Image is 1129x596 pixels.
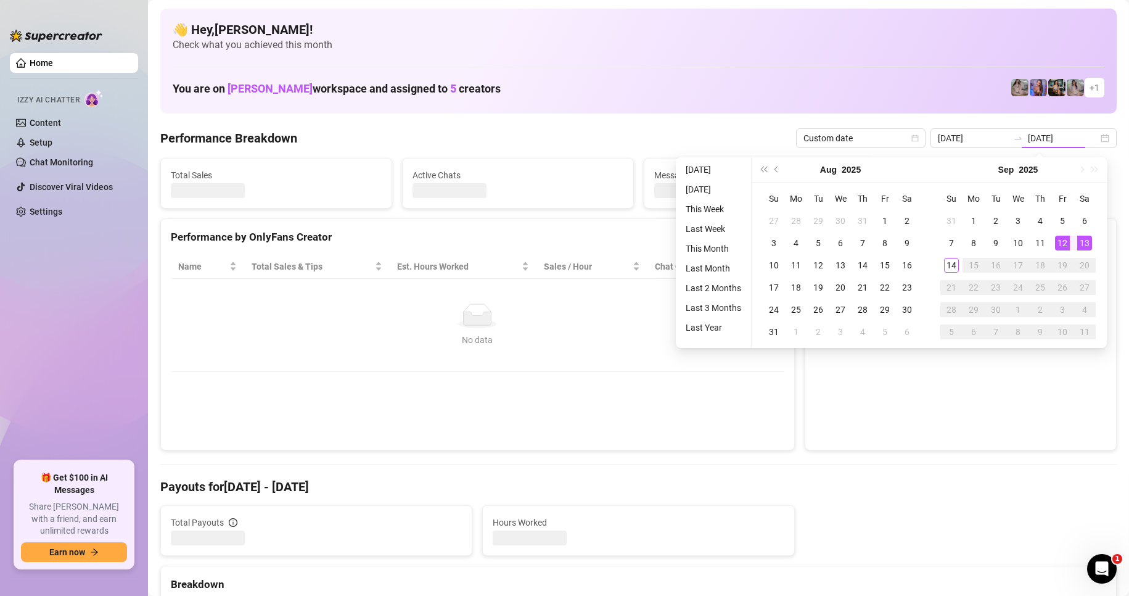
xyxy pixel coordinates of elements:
span: info-circle [229,518,237,527]
span: Chat Conversion [655,260,766,273]
h4: 👋 Hey, [PERSON_NAME] ! [173,21,1104,38]
span: 1 [1112,554,1122,564]
img: Ava [1048,79,1065,96]
a: Setup [30,138,52,147]
span: + 1 [1090,81,1099,94]
span: Hours Worked [493,516,784,529]
span: Name [178,260,227,273]
th: Sales / Hour [536,255,647,279]
button: Earn nowarrow-right [21,542,127,562]
input: End date [1028,131,1098,145]
img: AI Chatter [84,89,104,107]
div: Est. Hours Worked [397,260,519,273]
a: Settings [30,207,62,217]
span: swap-right [1013,133,1023,143]
a: Home [30,58,53,68]
h1: You are on workspace and assigned to creators [173,82,501,96]
img: Ava [1030,79,1047,96]
span: Active Chats [413,168,623,182]
span: Share [PERSON_NAME] with a friend, and earn unlimited rewards [21,501,127,537]
span: [PERSON_NAME] [228,82,313,95]
span: Total Sales & Tips [252,260,372,273]
th: Name [171,255,244,279]
h4: Performance Breakdown [160,130,297,147]
div: No data [183,333,772,347]
img: Daisy [1067,79,1084,96]
img: Daisy [1011,79,1028,96]
img: logo-BBDzfeDw.svg [10,30,102,42]
span: 🎁 Get $100 in AI Messages [21,472,127,496]
span: Earn now [49,547,85,557]
a: Discover Viral Videos [30,182,113,192]
span: Check what you achieved this month [173,38,1104,52]
div: Breakdown [171,576,1106,593]
a: Chat Monitoring [30,157,93,167]
h4: Payouts for [DATE] - [DATE] [160,478,1117,495]
span: arrow-right [90,548,99,557]
span: Total Sales [171,168,382,182]
input: Start date [938,131,1008,145]
div: Performance by OnlyFans Creator [171,229,784,246]
span: 5 [450,82,456,95]
a: Content [30,118,61,128]
span: Sales / Hour [544,260,630,273]
span: to [1013,133,1023,143]
span: Izzy AI Chatter [17,94,80,106]
th: Total Sales & Tips [244,255,390,279]
iframe: Intercom live chat [1087,554,1117,584]
th: Chat Conversion [647,255,784,279]
span: calendar [911,135,919,142]
span: Custom date [803,129,918,147]
div: Sales by OnlyFans Creator [815,229,1106,246]
span: Total Payouts [171,516,224,529]
span: Messages Sent [654,168,865,182]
